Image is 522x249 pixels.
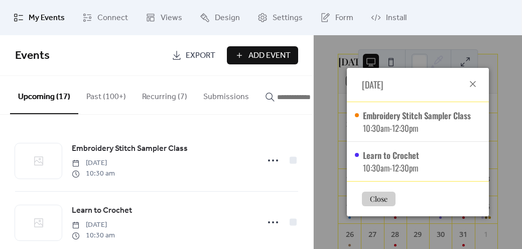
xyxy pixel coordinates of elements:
[72,158,115,169] span: [DATE]
[392,122,418,134] span: 12:30pm
[363,161,389,174] span: 10:30am
[134,76,195,113] button: Recurring (7)
[72,143,188,155] span: Embroidery Stitch Sampler Class
[215,12,240,24] span: Design
[78,76,134,113] button: Past (100+)
[392,161,418,174] span: 12:30pm
[250,4,310,31] a: Settings
[72,169,115,179] span: 10:30 am
[363,122,389,134] span: 10:30am
[29,12,65,24] span: My Events
[72,220,115,230] span: [DATE]
[72,142,188,155] a: Embroidery Stitch Sampler Class
[248,50,291,62] span: Add Event
[363,4,414,31] a: Install
[313,4,361,31] a: Form
[72,230,115,241] span: 10:30 am
[192,4,247,31] a: Design
[363,149,419,161] div: Learn to Crochet
[10,76,78,114] button: Upcoming (17)
[72,204,132,217] a: Learn to Crochet
[138,4,190,31] a: Views
[161,12,182,24] span: Views
[362,78,383,92] span: [DATE]
[389,122,392,134] span: -
[335,12,353,24] span: Form
[97,12,128,24] span: Connect
[164,46,223,64] a: Export
[386,12,407,24] span: Install
[75,4,136,31] a: Connect
[273,12,303,24] span: Settings
[362,192,396,207] button: Close
[227,46,298,64] button: Add Event
[389,161,392,174] span: -
[6,4,72,31] a: My Events
[195,76,257,113] button: Submissions
[363,109,471,122] div: Embroidery Stitch Sampler Class
[72,205,132,217] span: Learn to Crochet
[186,50,215,62] span: Export
[15,45,50,67] span: Events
